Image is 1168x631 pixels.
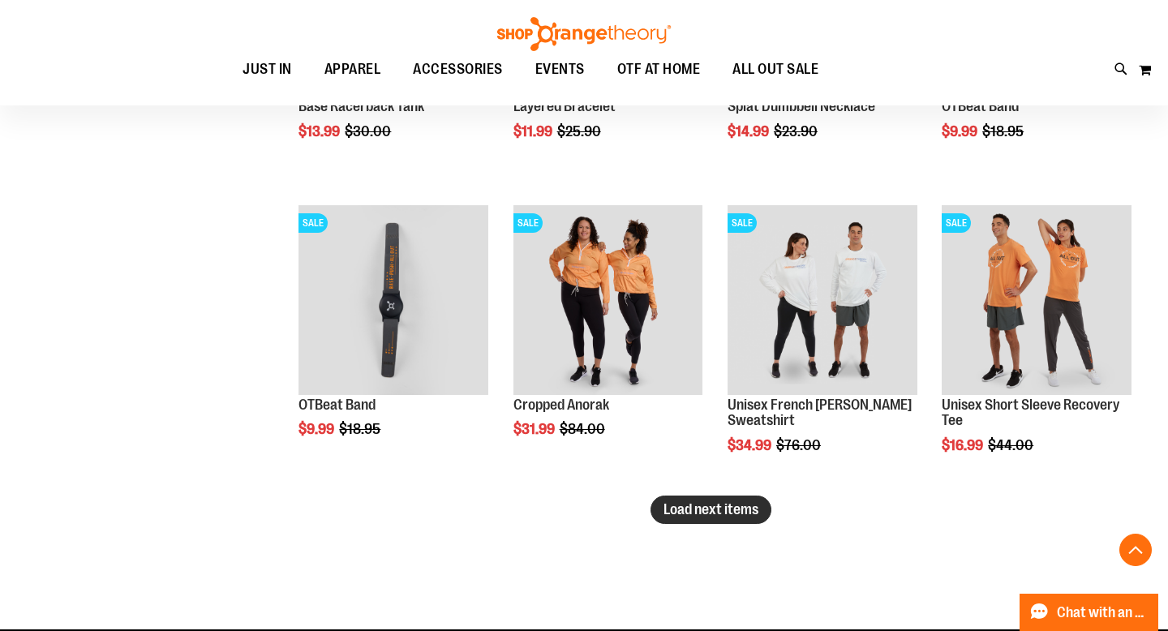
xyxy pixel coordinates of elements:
button: Back To Top [1119,534,1152,566]
span: SALE [728,213,757,233]
span: EVENTS [535,51,585,88]
a: Layered Bracelet [513,98,616,114]
span: $84.00 [560,421,608,437]
img: Unisex French Terry Crewneck Sweatshirt primary image [728,205,917,395]
span: ACCESSORIES [413,51,503,88]
a: Unisex French [PERSON_NAME] Sweatshirt [728,397,912,429]
button: Chat with an Expert [1020,594,1159,631]
a: Unisex Short Sleeve Recovery Tee [942,397,1119,429]
span: OTF AT HOME [617,51,701,88]
img: Shop Orangetheory [495,17,673,51]
span: $34.99 [728,437,774,453]
div: product [719,197,925,495]
span: $44.00 [988,437,1036,453]
span: $18.95 [982,123,1026,140]
img: OTBeat Band [298,205,488,395]
span: Load next items [663,501,758,517]
span: $25.90 [557,123,603,140]
span: SALE [298,213,328,233]
span: $13.99 [298,123,342,140]
a: OTBeat Band [942,98,1019,114]
a: Cropped Anorak primary imageSALE [513,205,703,397]
a: Unisex French Terry Crewneck Sweatshirt primary imageSALE [728,205,917,397]
span: JUST IN [243,51,292,88]
span: $31.99 [513,421,557,437]
a: Cropped Anorak [513,397,609,413]
span: $76.00 [776,437,823,453]
span: SALE [942,213,971,233]
span: $9.99 [942,123,980,140]
span: $11.99 [513,123,555,140]
span: $16.99 [942,437,985,453]
a: OTBeat Band [298,397,376,413]
div: product [290,197,496,479]
span: APPAREL [324,51,381,88]
button: Load next items [651,496,771,524]
span: $14.99 [728,123,771,140]
img: Unisex Short Sleeve Recovery Tee primary image [942,205,1131,395]
img: Cropped Anorak primary image [513,205,703,395]
span: ALL OUT SALE [732,51,818,88]
a: OTBeat BandSALE [298,205,488,397]
a: Base Racerback Tank [298,98,424,114]
span: Chat with an Expert [1057,605,1149,620]
div: product [505,197,711,479]
span: $23.90 [774,123,820,140]
span: $18.95 [339,421,383,437]
a: Splat Dumbbell Necklace [728,98,875,114]
span: $30.00 [345,123,393,140]
span: SALE [513,213,543,233]
div: product [934,197,1140,495]
span: $9.99 [298,421,337,437]
a: Unisex Short Sleeve Recovery Tee primary imageSALE [942,205,1131,397]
